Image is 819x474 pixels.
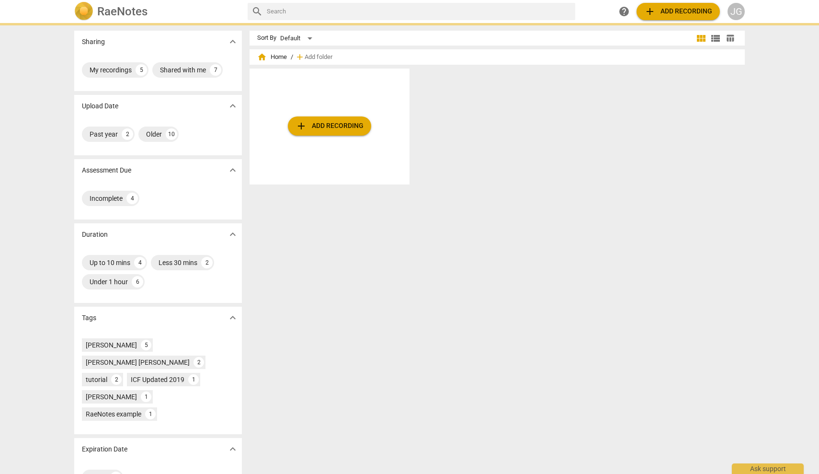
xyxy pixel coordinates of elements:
[694,31,708,46] button: Tile view
[732,463,804,474] div: Ask support
[227,312,239,324] span: expand_more
[82,230,108,240] p: Duration
[74,2,240,21] a: LogoRaeNotes
[618,6,630,17] span: help
[90,129,118,139] div: Past year
[257,35,276,42] div: Sort By
[131,375,184,384] div: ICF Updated 2019
[227,36,239,47] span: expand_more
[296,120,307,132] span: add
[86,358,190,367] div: [PERSON_NAME] [PERSON_NAME]
[728,3,745,20] button: JG
[201,257,213,268] div: 2
[708,31,723,46] button: List view
[226,311,240,325] button: Show more
[86,340,137,350] div: [PERSON_NAME]
[97,5,148,18] h2: RaeNotes
[82,37,105,47] p: Sharing
[251,6,263,17] span: search
[210,64,221,76] div: 7
[90,194,123,203] div: Incomplete
[82,444,127,454] p: Expiration Date
[86,409,141,419] div: RaeNotes example
[193,357,204,368] div: 2
[267,4,571,19] input: Search
[723,31,737,46] button: Table view
[86,375,107,384] div: tutorial
[695,33,707,44] span: view_module
[644,6,712,17] span: Add recording
[90,277,128,287] div: Under 1 hour
[74,2,93,21] img: Logo
[111,374,122,385] div: 2
[141,392,151,402] div: 1
[226,227,240,242] button: Show more
[146,129,162,139] div: Older
[226,163,240,177] button: Show more
[145,409,156,419] div: 1
[615,3,633,20] a: Help
[257,52,287,62] span: Home
[226,99,240,113] button: Show more
[637,3,720,20] button: Upload
[296,120,364,132] span: Add recording
[90,258,130,267] div: Up to 10 mins
[136,64,147,76] div: 5
[188,374,199,385] div: 1
[227,443,239,455] span: expand_more
[122,128,133,140] div: 2
[295,52,305,62] span: add
[90,65,132,75] div: My recordings
[227,100,239,112] span: expand_more
[226,442,240,456] button: Show more
[82,165,131,175] p: Assessment Due
[82,101,118,111] p: Upload Date
[82,313,96,323] p: Tags
[288,116,371,136] button: Upload
[227,164,239,176] span: expand_more
[710,33,721,44] span: view_list
[280,31,316,46] div: Default
[160,65,206,75] div: Shared with me
[227,229,239,240] span: expand_more
[726,34,735,43] span: table_chart
[257,52,267,62] span: home
[159,258,197,267] div: Less 30 mins
[305,54,332,61] span: Add folder
[132,276,143,288] div: 6
[141,340,151,350] div: 5
[644,6,656,17] span: add
[226,35,240,49] button: Show more
[134,257,146,268] div: 4
[166,128,177,140] div: 10
[291,54,293,61] span: /
[126,193,138,204] div: 4
[86,392,137,402] div: [PERSON_NAME]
